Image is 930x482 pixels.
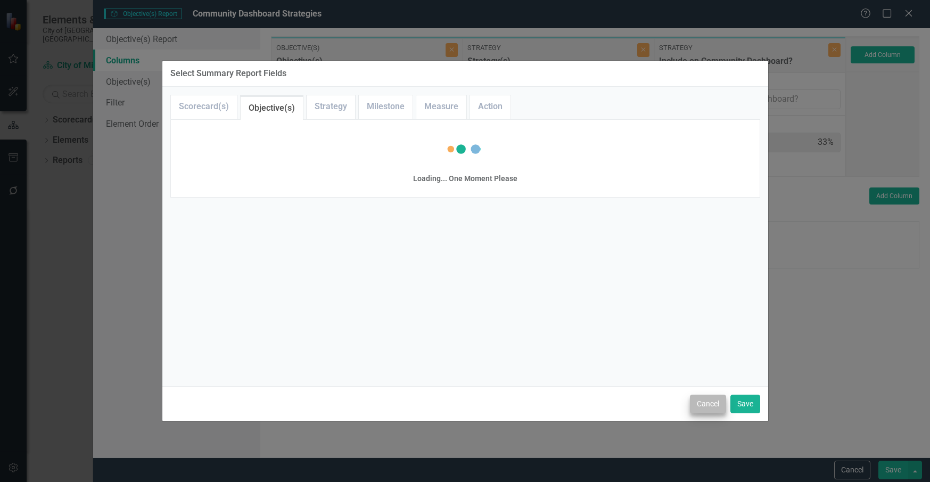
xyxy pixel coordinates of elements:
a: Measure [416,95,466,118]
a: Scorecard(s) [171,95,237,118]
div: Loading... One Moment Please [413,173,517,184]
div: Select Summary Report Fields [170,69,286,78]
button: Save [730,395,760,413]
button: Cancel [690,395,726,413]
a: Objective(s) [241,97,303,120]
a: Action [470,95,511,118]
a: Strategy [307,95,355,118]
a: Milestone [359,95,413,118]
